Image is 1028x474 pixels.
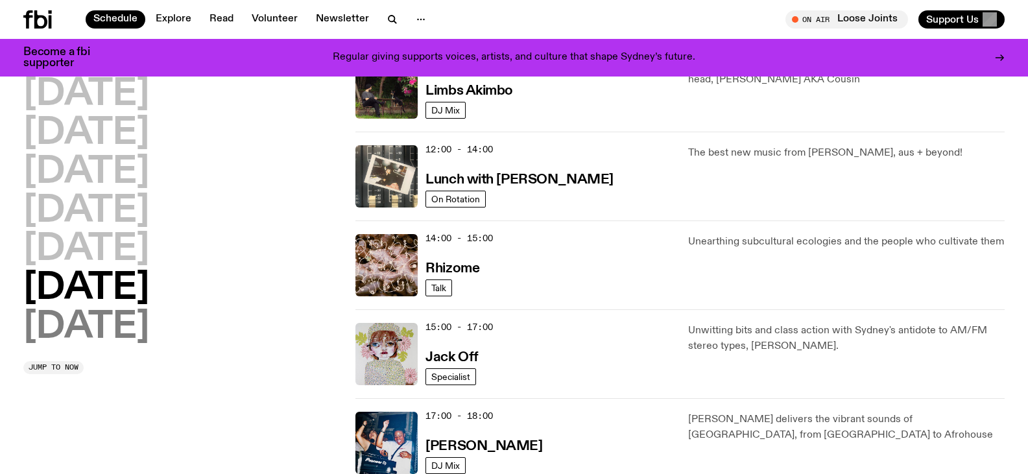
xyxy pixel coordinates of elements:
[425,279,452,296] a: Talk
[431,283,446,292] span: Talk
[23,361,84,374] button: Jump to now
[688,323,1005,354] p: Unwitting bits and class action with Sydney's antidote to AM/FM stereo types, [PERSON_NAME].
[23,193,149,230] button: [DATE]
[23,231,149,268] button: [DATE]
[425,368,476,385] a: Specialist
[355,145,418,207] img: A polaroid of Ella Avni in the studio on top of the mixer which is also located in the studio.
[425,84,513,98] h3: Limbs Akimbo
[785,10,908,29] button: On AirLoose Joints
[425,232,493,244] span: 14:00 - 15:00
[425,321,493,333] span: 15:00 - 17:00
[23,115,149,152] button: [DATE]
[29,364,78,371] span: Jump to now
[425,440,542,453] h3: [PERSON_NAME]
[23,154,149,191] button: [DATE]
[431,105,460,115] span: DJ Mix
[425,351,478,364] h3: Jack Off
[355,323,418,385] img: a dotty lady cuddling her cat amongst flowers
[425,82,513,98] a: Limbs Akimbo
[425,457,466,474] a: DJ Mix
[431,194,480,204] span: On Rotation
[355,56,418,119] img: Jackson sits at an outdoor table, legs crossed and gazing at a black and brown dog also sitting a...
[86,10,145,29] a: Schedule
[425,191,486,207] a: On Rotation
[918,10,1005,29] button: Support Us
[333,52,695,64] p: Regular giving supports voices, artists, and culture that shape Sydney’s future.
[244,10,305,29] a: Volunteer
[23,270,149,307] button: [DATE]
[688,234,1005,250] p: Unearthing subcultural ecologies and the people who cultivate them
[23,309,149,346] button: [DATE]
[425,262,479,276] h3: Rhizome
[425,143,493,156] span: 12:00 - 14:00
[688,145,1005,161] p: The best new music from [PERSON_NAME], aus + beyond!
[425,410,493,422] span: 17:00 - 18:00
[688,412,1005,443] p: [PERSON_NAME] delivers the vibrant sounds of [GEOGRAPHIC_DATA], from [GEOGRAPHIC_DATA] to Afrohouse
[425,437,542,453] a: [PERSON_NAME]
[23,47,106,69] h3: Become a fbi supporter
[308,10,377,29] a: Newsletter
[425,102,466,119] a: DJ Mix
[425,173,613,187] h3: Lunch with [PERSON_NAME]
[425,259,479,276] a: Rhizome
[431,372,470,381] span: Specialist
[148,10,199,29] a: Explore
[431,460,460,470] span: DJ Mix
[202,10,241,29] a: Read
[23,77,149,113] button: [DATE]
[926,14,979,25] span: Support Us
[425,171,613,187] a: Lunch with [PERSON_NAME]
[355,234,418,296] img: A close up picture of a bunch of ginger roots. Yellow squiggles with arrows, hearts and dots are ...
[425,348,478,364] a: Jack Off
